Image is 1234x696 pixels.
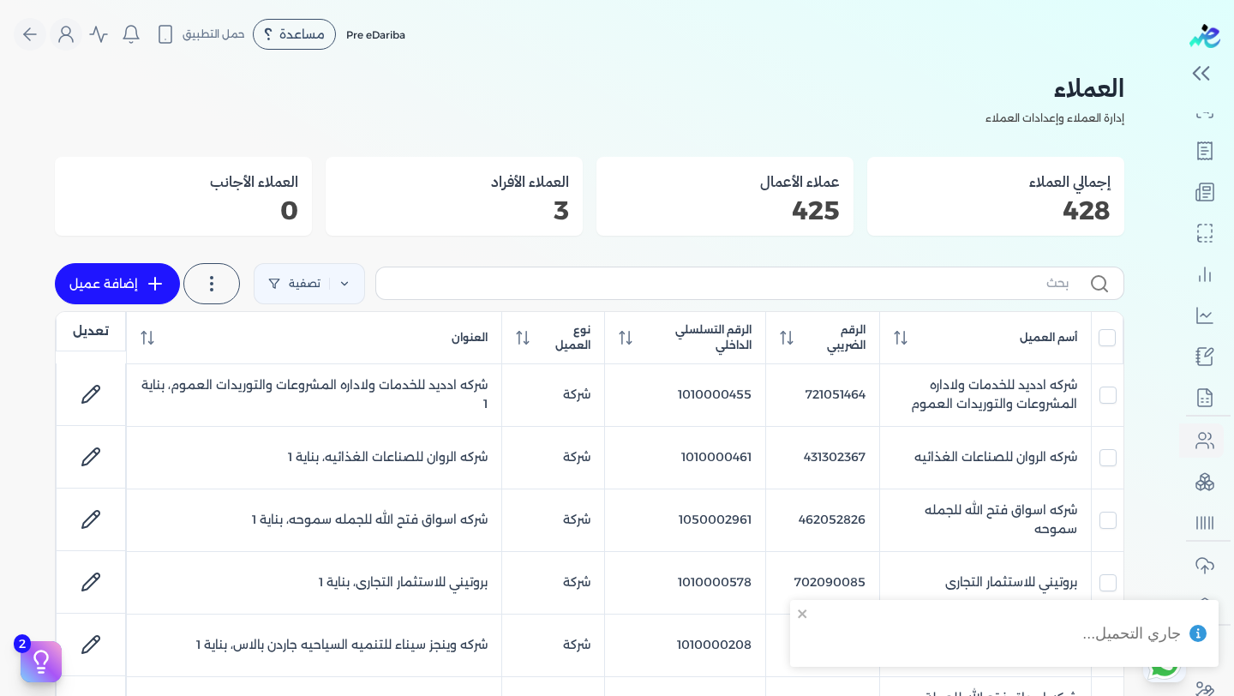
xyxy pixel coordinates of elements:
h3: العملاء الأفراد [339,171,569,193]
a: إضافة عميل [55,263,180,304]
div: جاري التحميل... [1082,622,1181,645]
td: 462052826 [766,489,880,551]
td: 1010000208 [605,614,766,676]
span: شركة [563,574,590,590]
span: شركه وينجز سيناء للتنميه السياحيه جاردن بالاس، بناية 1 [196,637,488,652]
td: 1010000461 [605,426,766,489]
td: شركه الروان للصناعات الغذائيه [880,426,1092,489]
p: إدارة العملاء وإعدادات العملاء [55,107,1124,129]
p: 428 [881,200,1111,222]
span: أسم العميل [1020,330,1077,345]
td: شركه اسواق فتح الله للجمله سموحه [880,489,1092,551]
p: 425 [610,200,840,222]
p: 3 [339,200,569,222]
span: الرقم التسلسلي الداخلي [639,322,752,353]
td: 204943574 [766,614,880,676]
div: مساعدة [253,19,336,50]
h3: عملاء الأعمال [610,171,840,193]
span: 2 [14,634,31,653]
td: 1010000455 [605,363,766,426]
p: 0 [69,200,298,222]
span: Pre eDariba [346,28,405,41]
h2: العملاء [55,69,1124,107]
span: شركة [563,512,590,527]
img: logo [1189,24,1220,48]
span: شركة [563,637,590,652]
span: العنوان [452,330,488,345]
span: تعديل [73,322,109,340]
span: نوع العميل [536,322,590,353]
a: تصفية [254,263,365,304]
button: حمل التطبيق [151,20,249,49]
span: شركة [563,449,590,465]
td: 1010000578 [605,551,766,614]
td: 721051464 [766,363,880,426]
h3: إجمالي العملاء [881,171,1111,193]
span: حمل التطبيق [183,27,245,42]
span: شركه ادديد للخدمات ولاداره المشروعات والتوريدات العموم، بناية 1 [141,377,488,411]
span: الرقم الضريبي [800,322,866,353]
td: 431302367 [766,426,880,489]
td: 702090085 [766,551,880,614]
h3: العملاء الأجانب [69,171,298,193]
span: بروتيني للاستثمار التجارى، بناية 1 [319,574,488,590]
td: شركه ادديد للخدمات ولاداره المشروعات والتوريدات العموم [880,363,1092,426]
button: close [797,607,809,621]
span: مساعدة [279,28,325,40]
span: شركه اسواق فتح الله للجمله سموحه، بناية 1 [252,512,488,527]
button: 2 [21,641,62,682]
td: 1050002961 [605,489,766,551]
span: شركه الروان للصناعات الغذائيه، بناية 1 [288,449,488,465]
td: بروتيني للاستثمار التجارى [880,551,1092,614]
input: بحث [390,274,1069,292]
span: شركة [563,387,590,402]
